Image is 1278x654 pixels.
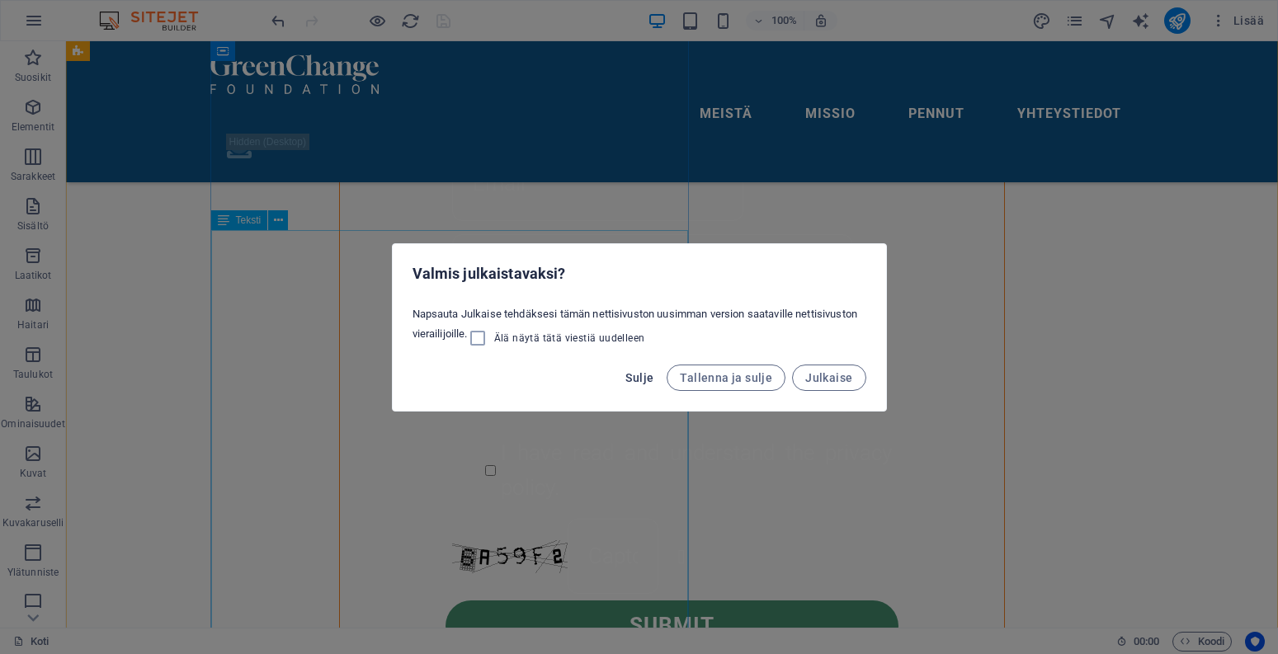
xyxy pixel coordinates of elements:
[680,371,772,384] span: Tallenna ja sulje
[393,300,886,355] div: Napsauta Julkaise tehdäksesi tämän nettisivuston uusimman version saataville nettisivuston vierai...
[619,365,660,391] button: Sulje
[792,365,865,391] button: Julkaise
[805,371,852,384] span: Julkaise
[413,264,866,284] h2: Valmis julkaistavaksi?
[494,332,645,345] span: Älä näytä tätä viestiä uudelleen
[667,365,785,391] button: Tallenna ja sulje
[625,371,653,384] span: Sulje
